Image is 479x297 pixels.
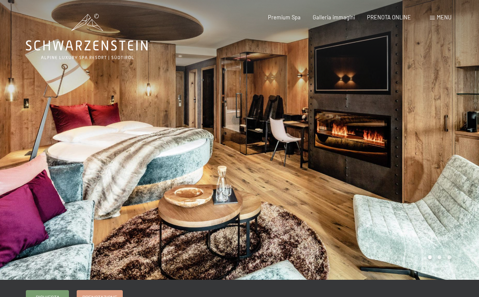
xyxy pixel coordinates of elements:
a: PRENOTA ONLINE [367,14,411,21]
a: Galleria immagini [313,14,355,21]
a: Premium Spa [268,14,301,21]
span: Menu [437,14,451,21]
